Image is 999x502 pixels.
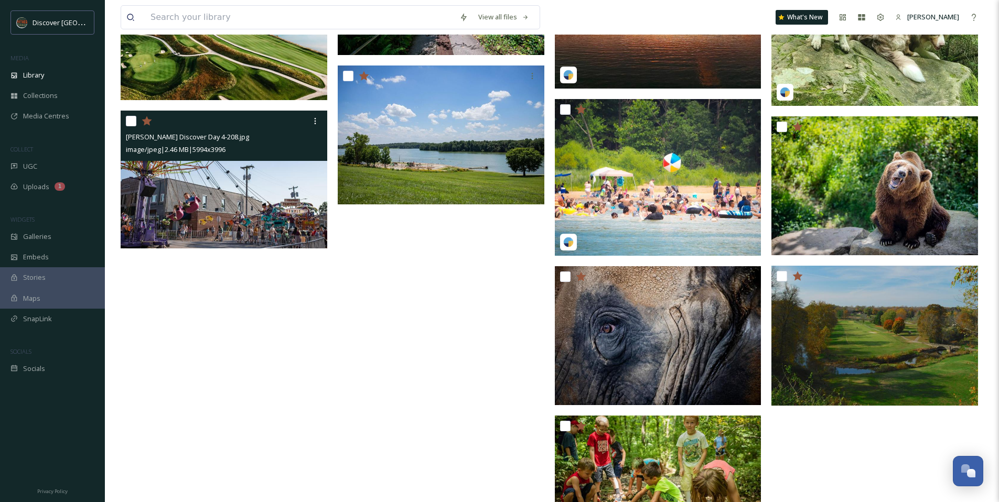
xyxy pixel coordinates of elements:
[126,132,249,141] span: [PERSON_NAME] Discover Day 4-208.jpg
[10,215,35,223] span: WIDGETS
[338,66,546,205] img: DISCOVER DAY 3-91.jpg
[33,17,164,27] span: Discover [GEOGRAPHIC_DATA][US_STATE]
[37,488,68,495] span: Privacy Policy
[23,182,49,192] span: Uploads
[776,10,828,25] a: What's New
[23,70,44,80] span: Library
[23,232,51,242] span: Galleries
[55,182,65,191] div: 1
[126,145,225,154] span: image/jpeg | 2.46 MB | 5994 x 3996
[23,314,52,324] span: SnapLink
[23,161,37,171] span: UGC
[555,99,764,256] img: jmremi_('18052643089342065',).jpg
[563,237,574,247] img: snapsea-logo.png
[473,7,534,27] a: View all files
[10,347,31,355] span: SOCIALS
[23,293,40,303] span: Maps
[907,12,959,21] span: [PERSON_NAME]
[771,116,980,256] img: Hogan Discover Day 5-216 copy.jpg
[10,145,33,153] span: COLLECT
[771,266,980,406] img: Otis Park DSC_0250.JPG
[10,54,29,62] span: MEDIA
[555,266,764,406] img: Hogan Discover Day 5-257 copy.jpg
[780,87,790,97] img: snapsea-logo.png
[23,111,69,121] span: Media Centres
[23,272,46,282] span: Stories
[145,6,454,29] input: Search your library
[121,111,327,248] img: Morris Discover Day 4-208.jpg
[890,7,964,27] a: [PERSON_NAME]
[23,91,58,101] span: Collections
[23,252,49,262] span: Embeds
[37,484,68,497] a: Privacy Policy
[563,70,574,80] img: snapsea-logo.png
[23,364,45,374] span: Socials
[17,17,27,28] img: SIN-logo.svg
[953,456,983,486] button: Open Chat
